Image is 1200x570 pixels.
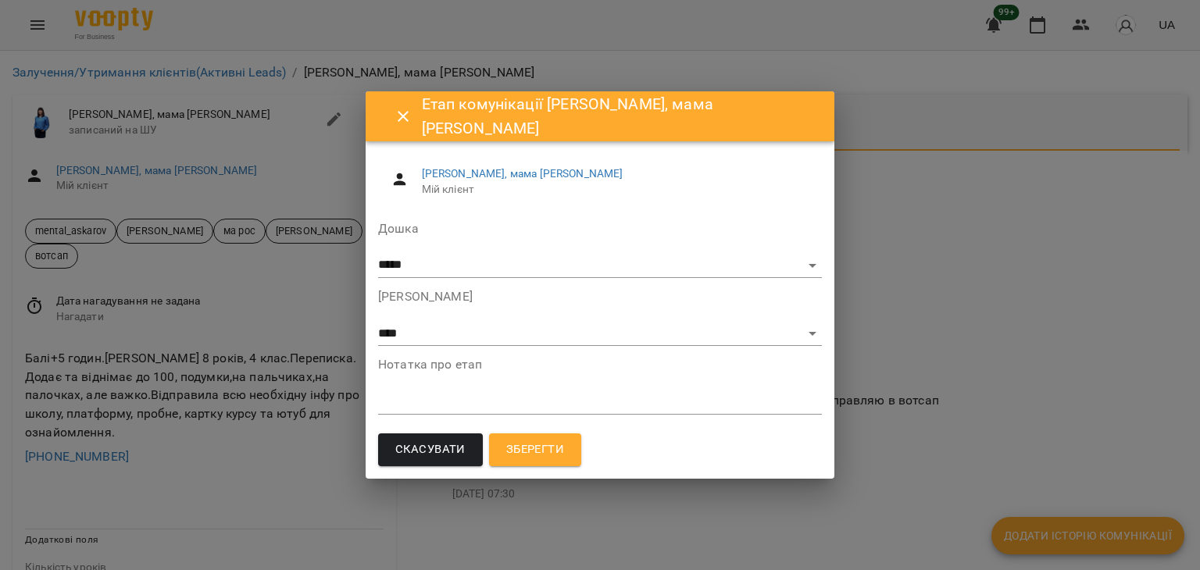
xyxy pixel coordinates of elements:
span: Скасувати [395,440,466,460]
label: [PERSON_NAME] [378,290,822,303]
button: Close [384,98,422,135]
label: Дошка [378,223,822,235]
label: Нотатка про етап [378,358,822,371]
a: [PERSON_NAME], мама [PERSON_NAME] [422,167,623,180]
button: Зберегти [489,433,581,466]
span: Зберегти [506,440,564,460]
button: Скасувати [378,433,483,466]
h6: Етап комунікації [PERSON_NAME], мама [PERSON_NAME] [422,92,816,141]
span: Мій клієнт [422,182,809,198]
